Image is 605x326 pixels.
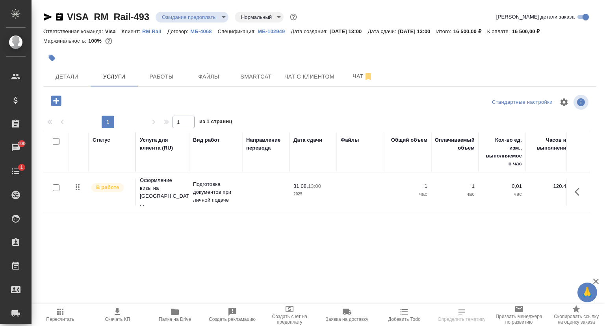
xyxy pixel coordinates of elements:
[95,72,133,82] span: Услуги
[104,36,114,46] button: 0.00 RUB;
[398,28,436,34] p: [DATE] 13:00
[433,304,490,326] button: Определить тематику
[43,12,53,22] button: Скопировать ссылку для ЯМессенджера
[490,304,548,326] button: Призвать менеджера по развитию
[291,28,329,34] p: Дата создания:
[330,28,368,34] p: [DATE] 13:00
[570,182,589,201] button: Показать кнопки
[495,314,543,325] span: Призвать менеджера по развитию
[530,136,569,152] div: Часов на выполнение
[46,317,74,322] span: Пересчитать
[388,182,427,190] p: 1
[388,190,427,198] p: час
[190,28,217,34] a: МБ-4068
[435,136,475,152] div: Оплачиваемый объем
[376,304,433,326] button: Добавить Todo
[93,136,110,144] div: Статус
[122,28,142,34] p: Клиент:
[512,28,546,34] p: 16 500,00 ₽
[45,93,67,109] button: Добавить услугу
[326,317,368,322] span: Заявка на доставку
[552,314,600,325] span: Скопировать ссылку на оценку заказа
[43,38,88,44] p: Маржинальность:
[293,183,308,189] p: 31.08,
[308,183,321,189] p: 13:00
[288,12,299,22] button: Доп статусы указывают на важность/срочность заказа
[140,136,185,152] div: Услуга для клиента (RU)
[435,190,475,198] p: час
[293,136,322,144] div: Дата сдачи
[581,284,594,301] span: 🙏
[105,28,122,34] p: Visa
[235,12,284,22] div: Ожидание предоплаты
[43,49,61,67] button: Добавить тэг
[43,28,105,34] p: Ответственная команда:
[105,317,130,322] span: Скачать КП
[490,96,555,109] div: split button
[48,72,86,82] span: Детали
[190,72,228,82] span: Файлы
[237,72,275,82] span: Smartcat
[341,136,359,144] div: Файлы
[547,304,605,326] button: Скопировать ссылку на оценку заказа
[160,14,219,21] button: Ожидание предоплаты
[435,182,475,190] p: 1
[344,71,382,81] span: Чат
[573,95,590,110] span: Посмотреть информацию
[159,317,191,322] span: Папка на Drive
[318,304,376,326] button: Заявка на доставку
[526,178,573,206] td: 120.48
[2,161,30,181] a: 1
[391,136,427,144] div: Общий объем
[261,304,318,326] button: Создать счет на предоплату
[496,13,575,21] span: [PERSON_NAME] детали заказа
[143,72,180,82] span: Работы
[67,11,149,22] a: VISA_RM_Rail-493
[487,28,512,34] p: К оплате:
[258,28,291,34] a: МБ-102949
[140,176,185,208] p: Оформление визы на [GEOGRAPHIC_DATA] ...
[388,317,420,322] span: Добавить Todo
[218,28,258,34] p: Спецификация:
[193,180,238,204] p: Подготовка документов при личной подаче
[436,28,453,34] p: Итого:
[483,136,522,168] div: Кол-во ед. изм., выполняемое в час
[438,317,485,322] span: Определить тематику
[13,140,31,148] span: 100
[32,304,89,326] button: Пересчитать
[156,12,228,22] div: Ожидание предоплаты
[167,28,191,34] p: Договор:
[15,163,28,171] span: 1
[55,12,64,22] button: Скопировать ссылку
[2,138,30,157] a: 100
[364,72,373,81] svg: Отписаться
[367,28,398,34] p: Дата сдачи:
[89,304,147,326] button: Скачать КП
[239,14,274,21] button: Нормальный
[204,304,261,326] button: Создать рекламацию
[483,190,522,198] p: час
[555,93,573,112] span: Настроить таблицу
[577,283,597,302] button: 🙏
[193,136,220,144] div: Вид работ
[453,28,487,34] p: 16 500,00 ₽
[88,38,104,44] p: 100%
[246,136,286,152] div: Направление перевода
[96,184,119,191] p: В работе
[142,28,167,34] a: RM Rail
[146,304,204,326] button: Папка на Drive
[199,117,232,128] span: из 1 страниц
[284,72,334,82] span: Чат с клиентом
[209,317,256,322] span: Создать рекламацию
[293,190,333,198] p: 2025
[483,182,522,190] p: 0,01
[265,314,314,325] span: Создать счет на предоплату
